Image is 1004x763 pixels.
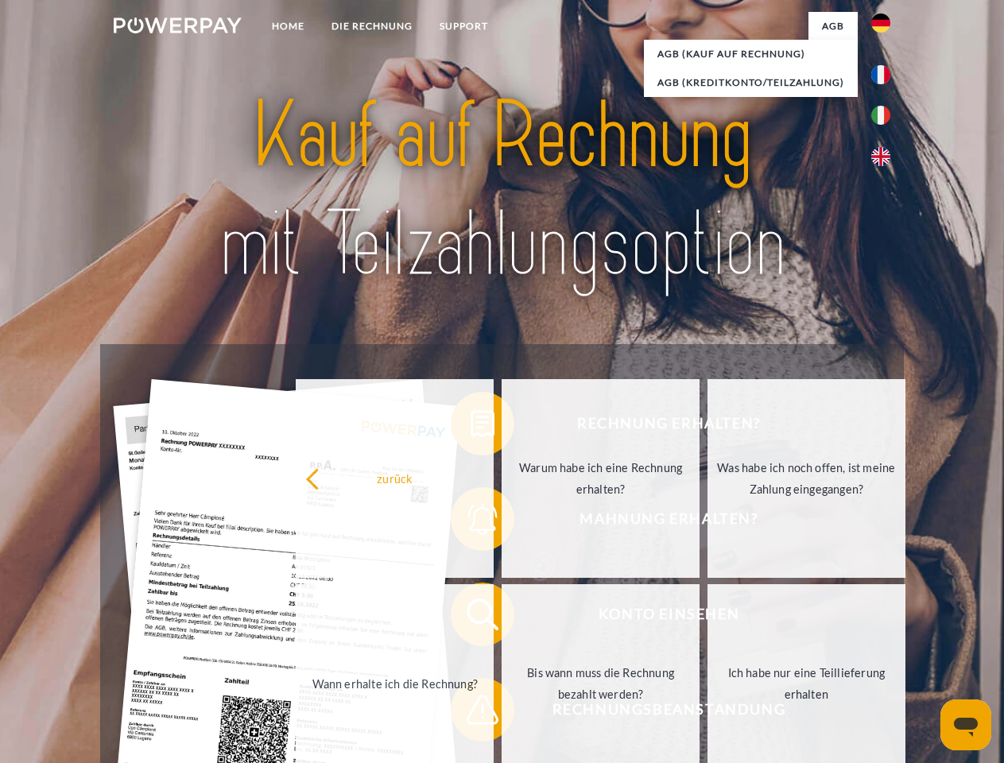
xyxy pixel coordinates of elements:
[871,65,890,84] img: fr
[871,147,890,166] img: en
[717,457,896,500] div: Was habe ich noch offen, ist meine Zahlung eingegangen?
[305,672,484,694] div: Wann erhalte ich die Rechnung?
[940,699,991,750] iframe: Schaltfläche zum Öffnen des Messaging-Fensters
[644,40,858,68] a: AGB (Kauf auf Rechnung)
[426,12,502,41] a: SUPPORT
[871,106,890,125] img: it
[644,68,858,97] a: AGB (Kreditkonto/Teilzahlung)
[871,14,890,33] img: de
[318,12,426,41] a: DIE RECHNUNG
[258,12,318,41] a: Home
[808,12,858,41] a: agb
[717,662,896,705] div: Ich habe nur eine Teillieferung erhalten
[114,17,242,33] img: logo-powerpay-white.svg
[152,76,852,304] img: title-powerpay_de.svg
[511,662,690,705] div: Bis wann muss die Rechnung bezahlt werden?
[511,457,690,500] div: Warum habe ich eine Rechnung erhalten?
[707,379,905,578] a: Was habe ich noch offen, ist meine Zahlung eingegangen?
[305,467,484,489] div: zurück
